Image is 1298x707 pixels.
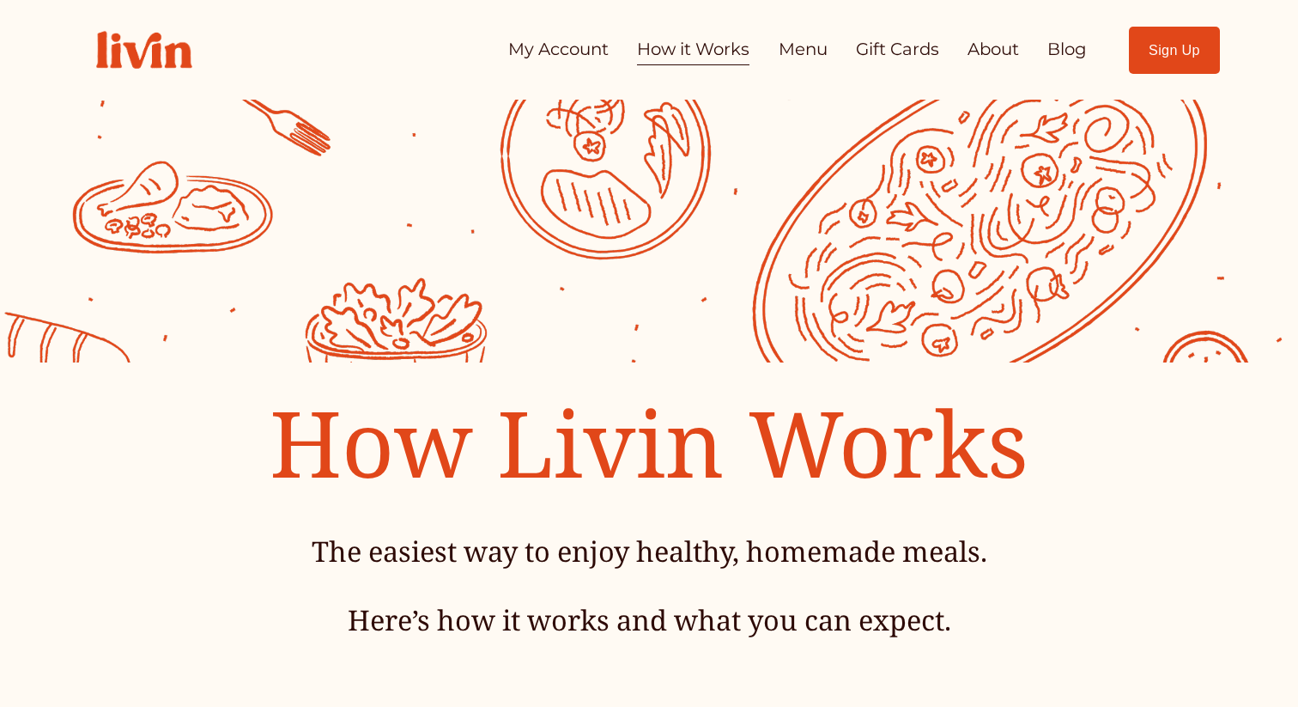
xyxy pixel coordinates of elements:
[174,533,1125,570] h4: The easiest way to enjoy healthy, homemade meals.
[1129,27,1221,74] a: Sign Up
[78,13,210,87] img: Livin
[1047,33,1087,67] a: Blog
[508,33,609,67] a: My Account
[637,33,749,67] a: How it Works
[967,33,1019,67] a: About
[779,33,828,67] a: Menu
[174,601,1125,639] h4: Here’s how it works and what you can expect.
[856,33,939,67] a: Gift Cards
[270,380,1028,504] span: How Livin Works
